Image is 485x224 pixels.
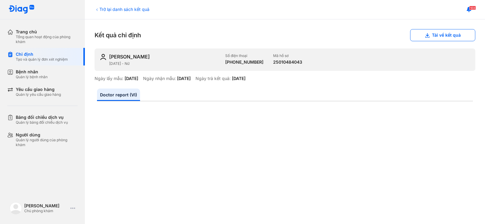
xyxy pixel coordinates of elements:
a: Doctor report (VI) [97,89,140,101]
div: [PERSON_NAME] [24,203,68,209]
button: Tải về kết quả [410,29,475,41]
img: logo [8,5,35,14]
div: [DATE] - Nữ [109,61,220,66]
div: Yêu cầu giao hàng [16,87,61,92]
div: [DATE] [177,76,191,81]
div: Bệnh nhân [16,69,48,75]
div: Tạo và quản lý đơn xét nghiệm [16,57,68,62]
div: [DATE] [125,76,138,81]
div: Quản lý bảng đối chiếu dịch vụ [16,120,68,125]
div: Trở lại danh sách kết quả [95,6,149,12]
div: Quản lý người dùng của phòng khám [16,138,78,147]
img: user-icon [99,53,107,61]
div: Ngày nhận mẫu: [143,76,176,81]
img: logo [10,202,22,214]
div: Quản lý bệnh nhân [16,75,48,79]
div: Bảng đối chiếu dịch vụ [16,115,68,120]
div: Chỉ định [16,52,68,57]
div: 25010484043 [273,59,302,65]
div: Tổng quan hoạt động của phòng khám [16,35,78,44]
div: Mã hồ sơ [273,53,302,58]
div: Ngày trả kết quả: [196,76,231,81]
div: Quản lý yêu cầu giao hàng [16,92,61,97]
span: 103 [469,6,476,10]
div: [PHONE_NUMBER] [225,59,263,65]
div: Số điện thoại [225,53,263,58]
div: [PERSON_NAME] [109,53,150,60]
div: Kết quả chỉ định [95,29,475,41]
div: [DATE] [232,76,246,81]
div: Trang chủ [16,29,78,35]
div: Chủ phòng khám [24,209,68,213]
div: Ngày lấy mẫu: [95,76,123,81]
div: Người dùng [16,132,78,138]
